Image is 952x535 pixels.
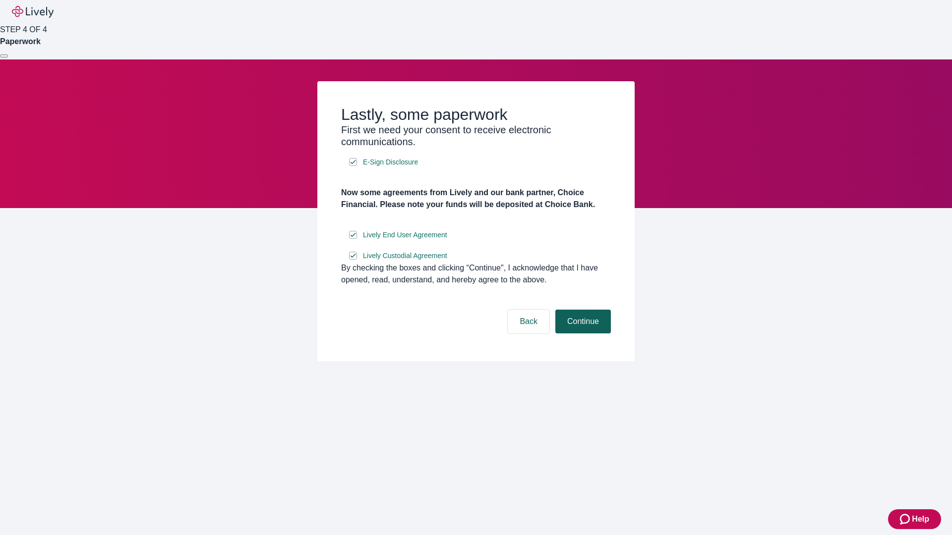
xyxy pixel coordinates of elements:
button: Continue [555,310,611,333]
button: Back [508,310,549,333]
button: Zendesk support iconHelp [888,509,941,529]
svg: Zendesk support icon [900,513,912,525]
span: Lively End User Agreement [363,230,447,240]
h2: Lastly, some paperwork [341,105,611,124]
img: Lively [12,6,54,18]
h4: Now some agreements from Lively and our bank partner, Choice Financial. Please note your funds wi... [341,187,611,211]
h3: First we need your consent to receive electronic communications. [341,124,611,148]
a: e-sign disclosure document [361,250,449,262]
span: E-Sign Disclosure [363,157,418,167]
span: Help [912,513,929,525]
a: e-sign disclosure document [361,229,449,241]
div: By checking the boxes and clicking “Continue", I acknowledge that I have opened, read, understand... [341,262,611,286]
a: e-sign disclosure document [361,156,420,168]
span: Lively Custodial Agreement [363,251,447,261]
